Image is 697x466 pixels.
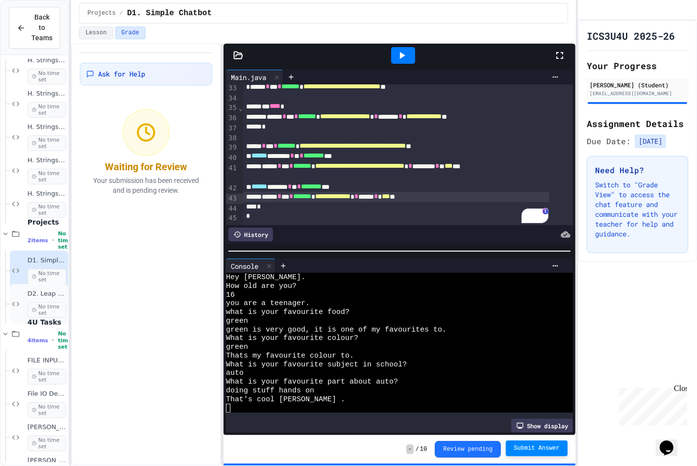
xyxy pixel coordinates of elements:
[27,56,66,65] span: H. Strings - 04 - Remove First Character
[226,352,354,361] span: Thats my favourite colour to.
[27,218,66,227] span: Projects
[226,183,238,194] div: 42
[587,29,675,43] h1: ICS3U4U 2025-26
[590,80,685,89] div: [PERSON_NAME] (Student)
[226,153,238,163] div: 40
[226,124,238,133] div: 37
[27,436,66,451] span: No time set
[226,308,349,317] span: what is your favourite food?
[226,273,305,282] span: Hey [PERSON_NAME].
[226,378,398,387] span: What is your favourite part about auto?
[226,94,238,104] div: 34
[226,299,310,308] span: you are a teenager.
[27,357,66,365] span: FILE INPUT/OUTPUT
[226,395,345,404] span: That's cool [PERSON_NAME] .
[587,117,688,130] h2: Assignment Details
[226,326,447,335] span: green is very good, it is one of my favourites to.
[27,402,66,418] span: No time set
[226,143,238,153] div: 39
[226,387,314,395] span: doing stuff hands on
[226,133,238,143] div: 38
[27,269,66,285] span: No time set
[416,445,419,453] span: /
[4,4,68,62] div: Chat with us now!Close
[86,176,206,195] p: Your submission has been received and is pending review.
[27,69,66,84] span: No time set
[9,7,60,49] button: Back to Teams
[87,9,116,17] span: Projects
[27,169,66,184] span: No time set
[226,361,407,369] span: What is your favourite subject in school?
[31,12,52,43] span: Back to Teams
[226,194,238,204] div: 43
[595,164,680,176] h3: Need Help?
[27,135,66,151] span: No time set
[590,90,685,97] div: [EMAIL_ADDRESS][DOMAIN_NAME]
[79,26,113,39] button: Lesson
[27,90,66,98] span: H. Strings - 05 - Remove Last Character
[587,135,631,147] span: Due Date:
[226,282,297,291] span: How old are you?
[27,156,66,165] span: H. Strings - 07 - Remove
[587,59,688,73] h2: Your Progress
[226,259,275,273] div: Console
[635,134,666,148] span: [DATE]
[105,160,187,174] div: Waiting for Review
[226,261,263,271] div: Console
[27,369,66,385] span: No time set
[226,163,238,184] div: 41
[226,83,238,94] div: 33
[27,457,66,465] span: [PERSON_NAME] File IO - 02 - Encryption
[226,72,271,82] div: Main.java
[120,9,123,17] span: /
[595,180,680,239] p: Switch to "Grade View" to access the chat feature and communicate with your teacher for help and ...
[58,231,72,250] span: No time set
[27,237,48,244] span: 2 items
[27,257,66,265] span: D1. Simple Chatbot
[27,202,66,218] span: No time set
[27,423,66,432] span: [PERSON_NAME] File IO - 01 - Read and Display From File
[98,69,145,79] span: Ask for Help
[27,318,66,327] span: 4U Tasks
[226,334,358,343] span: What is your favourite colour?
[27,190,66,198] span: H. Strings - 08 - Replace
[406,444,414,454] span: -
[226,291,235,300] span: 16
[226,213,238,223] div: 45
[27,290,66,298] span: D2. Leap Year
[52,337,54,344] span: •
[226,70,283,84] div: Main.java
[506,440,568,456] button: Submit Answer
[238,104,243,112] span: Fold line
[52,236,54,244] span: •
[27,302,66,318] span: No time set
[514,444,560,452] span: Submit Answer
[228,228,273,241] div: History
[27,337,48,344] span: 4 items
[27,123,66,131] span: H. Strings - 06 - Contains
[226,204,238,214] div: 44
[226,317,248,326] span: green
[226,343,248,352] span: green
[616,384,687,426] iframe: chat widget
[511,419,573,433] div: Show display
[226,369,244,378] span: auto
[27,390,66,398] span: File IO Demo
[435,441,501,458] button: Review pending
[127,7,212,19] span: D1. Simple Chatbot
[226,103,238,113] div: 35
[656,427,687,456] iframe: chat widget
[27,102,66,118] span: No time set
[58,331,72,350] span: No time set
[115,26,146,39] button: Grade
[420,445,427,453] span: 10
[226,113,238,124] div: 36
